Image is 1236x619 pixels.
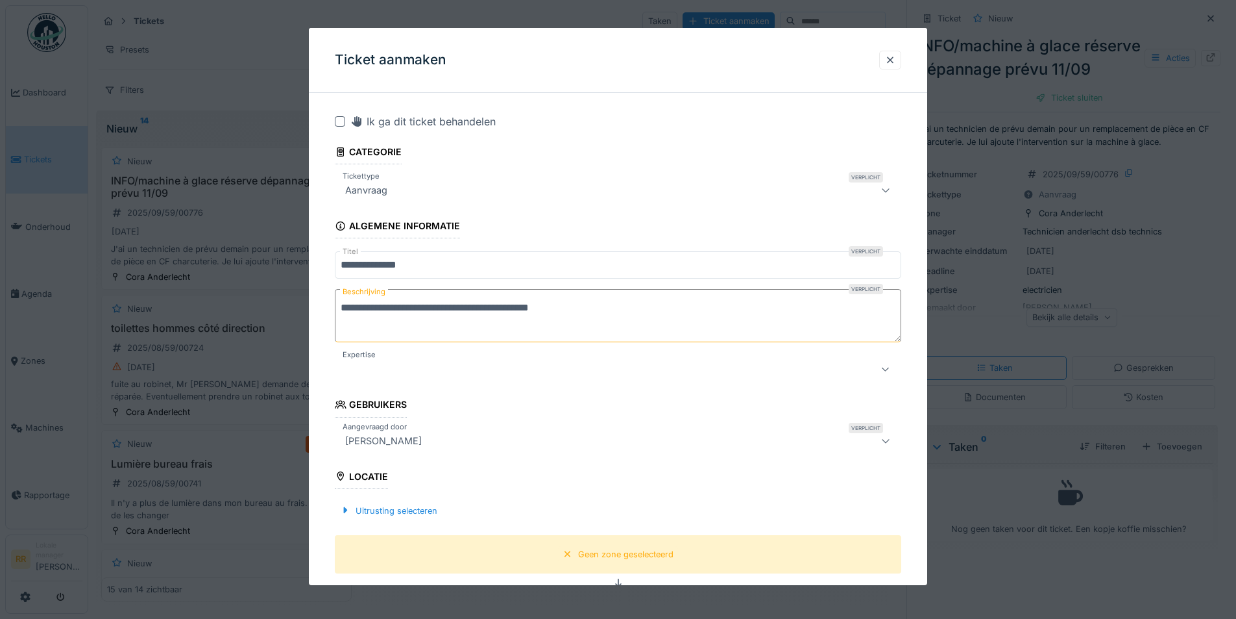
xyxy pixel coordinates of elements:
div: Verplicht [849,246,883,257]
label: Expertise [340,349,378,360]
h3: Ticket aanmaken [335,52,446,68]
div: Verplicht [849,422,883,433]
div: Locatie [335,466,388,488]
div: Categorie [335,142,402,164]
div: Gebruikers [335,395,407,417]
div: Algemene informatie [335,216,460,238]
label: Tickettype [340,171,382,182]
div: [PERSON_NAME] [340,433,427,448]
div: Uitrusting selecteren [335,502,442,520]
div: Aanvraag [340,183,393,198]
div: Ik ga dit ticket behandelen [350,114,496,129]
label: Aangevraagd door [340,421,409,432]
label: Titel [340,246,361,257]
div: Verplicht [849,284,883,294]
div: Geen zone geselecteerd [578,548,673,561]
div: Verplicht [849,172,883,183]
label: Beschrijving [340,284,388,300]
